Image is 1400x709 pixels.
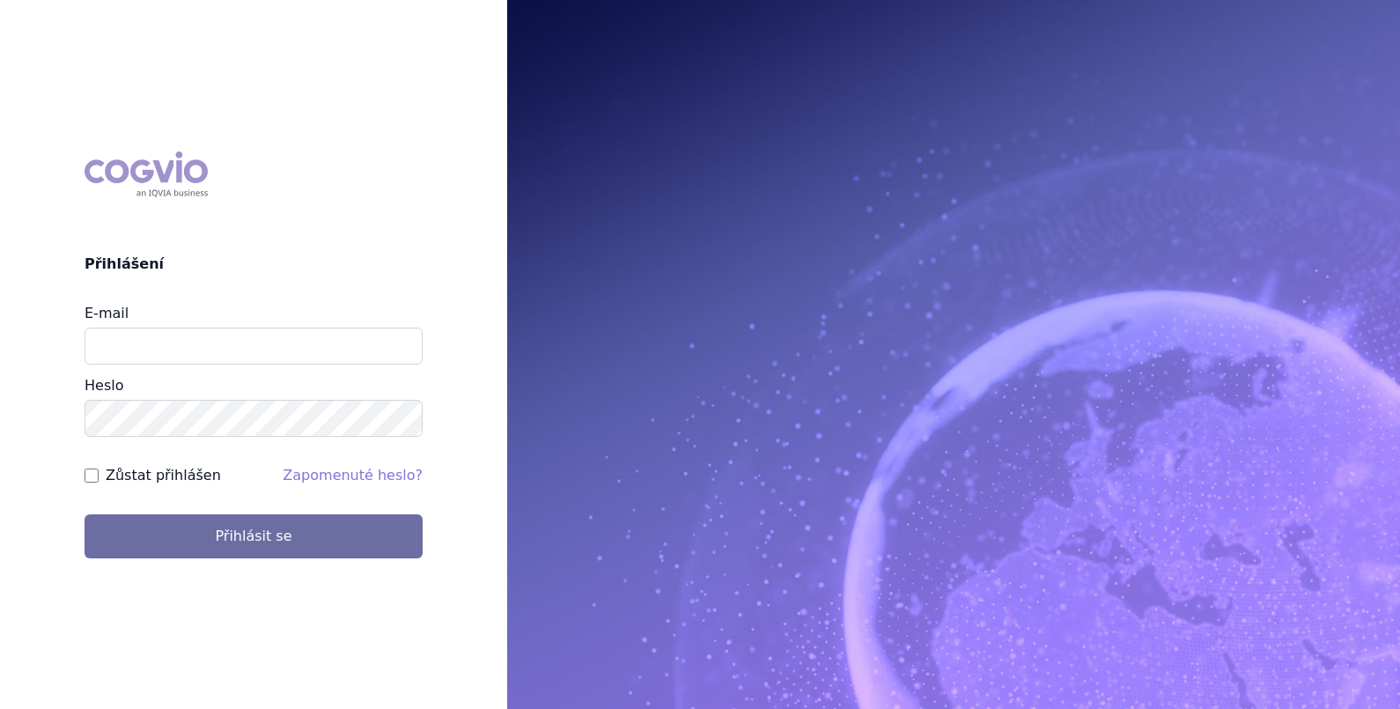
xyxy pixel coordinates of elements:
label: E-mail [85,305,129,321]
label: Zůstat přihlášen [106,465,221,486]
div: COGVIO [85,151,208,197]
h2: Přihlášení [85,254,423,275]
a: Zapomenuté heslo? [283,467,423,484]
label: Heslo [85,377,123,394]
button: Přihlásit se [85,514,423,558]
